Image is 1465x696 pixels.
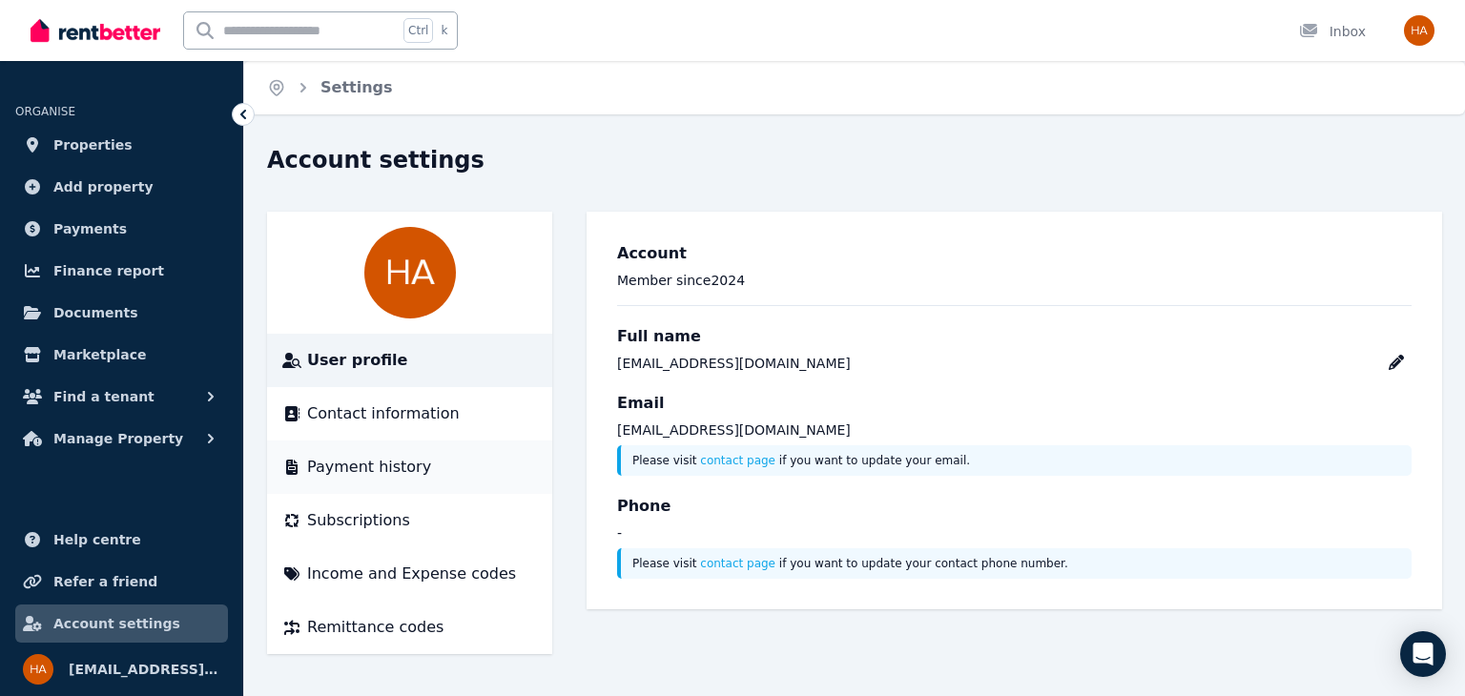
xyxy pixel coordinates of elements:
span: Ctrl [403,18,433,43]
a: contact page [700,454,775,467]
span: Properties [53,133,133,156]
span: Refer a friend [53,570,157,593]
a: Subscriptions [282,509,537,532]
span: Finance report [53,259,164,282]
p: [EMAIL_ADDRESS][DOMAIN_NAME] [617,420,1412,440]
p: Please visit if you want to update your email. [632,453,1400,468]
span: [EMAIL_ADDRESS][DOMAIN_NAME] [69,658,220,681]
img: RentBetter [31,16,160,45]
span: Find a tenant [53,385,155,408]
a: Income and Expense codes [282,563,537,585]
p: Member since 2024 [617,271,1412,290]
span: k [441,23,447,38]
a: Properties [15,126,228,164]
span: User profile [307,349,407,372]
a: Documents [15,294,228,332]
span: Remittance codes [307,616,444,639]
span: Documents [53,301,138,324]
nav: Breadcrumb [244,61,416,114]
h1: Account settings [267,145,485,175]
img: harveyliu168@yahoo.com.au [364,227,456,318]
a: Account settings [15,604,228,643]
a: Add property [15,168,228,206]
a: Finance report [15,252,228,290]
h3: Email [617,392,1412,415]
span: Subscriptions [307,509,410,532]
img: harveyliu168@yahoo.com.au [23,654,53,685]
h3: Account [617,242,1412,265]
div: Open Intercom Messenger [1400,631,1446,677]
a: Marketplace [15,336,228,374]
span: Manage Property [53,427,183,450]
img: harveyliu168@yahoo.com.au [1404,15,1434,46]
span: ORGANISE [15,105,75,118]
a: Refer a friend [15,563,228,601]
a: Help centre [15,521,228,559]
span: Income and Expense codes [307,563,516,585]
a: Contact information [282,402,537,425]
span: Help centre [53,528,141,551]
a: Remittance codes [282,616,537,639]
p: - [617,523,1412,542]
span: Payment history [307,456,431,479]
div: [EMAIL_ADDRESS][DOMAIN_NAME] [617,354,851,373]
h3: Full name [617,325,1412,348]
div: Inbox [1299,22,1366,41]
a: Settings [320,78,393,96]
span: Add property [53,175,154,198]
span: Contact information [307,402,460,425]
button: Manage Property [15,420,228,458]
a: User profile [282,349,537,372]
span: Payments [53,217,127,240]
button: Find a tenant [15,378,228,416]
span: Marketplace [53,343,146,366]
h3: Phone [617,495,1412,518]
a: Payments [15,210,228,248]
a: Payment history [282,456,537,479]
p: Please visit if you want to update your contact phone number. [632,556,1400,571]
span: Account settings [53,612,180,635]
a: contact page [700,557,775,570]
